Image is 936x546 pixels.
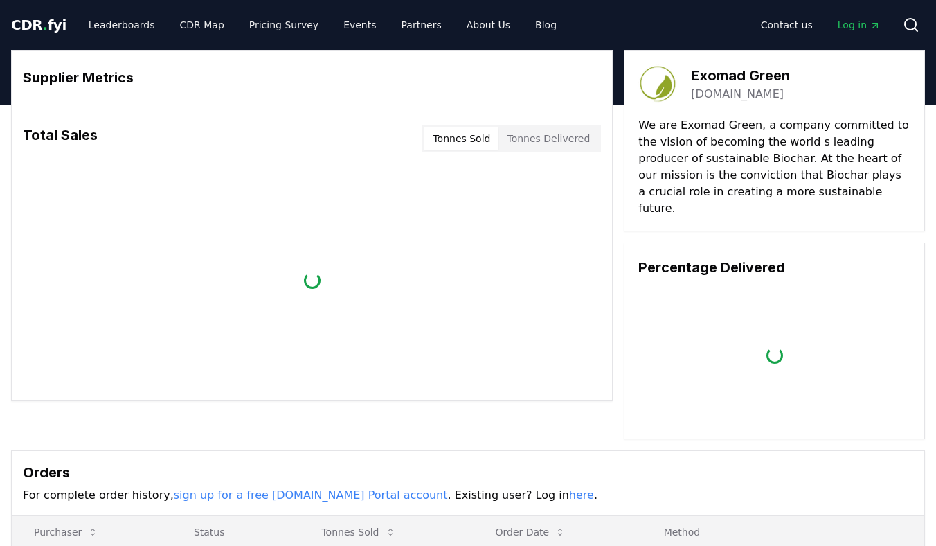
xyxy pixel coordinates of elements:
p: Status [183,525,289,539]
span: . [43,17,48,33]
img: Exomad Green-logo [638,64,677,103]
a: CDR Map [169,12,235,37]
button: Purchaser [23,518,109,546]
a: sign up for a free [DOMAIN_NAME] Portal account [174,488,448,502]
a: About Us [456,12,521,37]
a: CDR.fyi [11,15,66,35]
h3: Supplier Metrics [23,67,601,88]
a: Leaderboards [78,12,166,37]
a: Events [332,12,387,37]
a: Contact us [750,12,824,37]
nav: Main [78,12,568,37]
button: Tonnes Sold [310,518,406,546]
span: Log in [838,18,881,32]
a: Log in [827,12,892,37]
p: We are Exomad Green, a company committed to the vision of becoming the world s leading producer o... [638,117,910,217]
p: For complete order history, . Existing user? Log in . [23,487,913,504]
a: Blog [524,12,568,37]
button: Order Date [484,518,577,546]
a: Pricing Survey [238,12,330,37]
nav: Main [750,12,892,37]
button: Tonnes Sold [424,127,498,150]
a: here [569,488,594,502]
h3: Exomad Green [691,65,790,86]
a: [DOMAIN_NAME] [691,86,784,103]
button: Tonnes Delivered [498,127,598,150]
h3: Orders [23,462,913,483]
div: loading [763,344,786,367]
p: Method [653,525,913,539]
a: Partners [390,12,453,37]
div: loading [300,269,323,292]
h3: Total Sales [23,125,98,152]
h3: Percentage Delivered [638,257,910,278]
span: CDR fyi [11,17,66,33]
